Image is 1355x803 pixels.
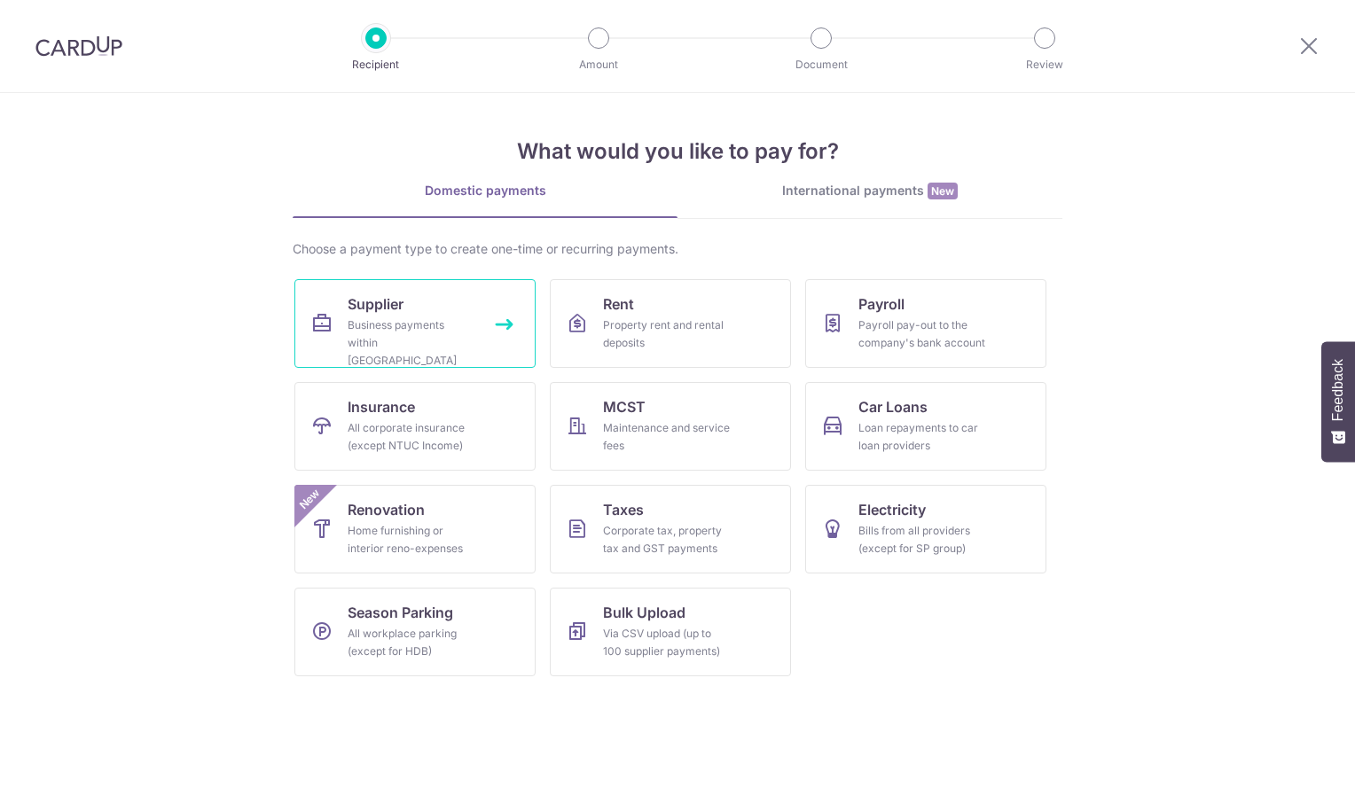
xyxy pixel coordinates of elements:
[348,316,475,370] div: Business payments within [GEOGRAPHIC_DATA]
[293,136,1062,168] h4: What would you like to pay for?
[858,293,905,315] span: Payroll
[40,12,76,28] span: Help
[858,522,986,557] div: Bills from all providers (except for SP group)
[756,56,887,74] p: Document
[550,279,791,368] a: RentProperty rent and rental deposits
[1321,341,1355,462] button: Feedback - Show survey
[293,240,1062,258] div: Choose a payment type to create one-time or recurring payments.
[603,293,634,315] span: Rent
[928,183,958,199] span: New
[348,419,475,455] div: All corporate insurance (except NTUC Income)
[858,396,928,417] span: Car Loans
[1330,359,1346,421] span: Feedback
[603,499,644,520] span: Taxes
[348,499,425,520] span: Renovation
[533,56,664,74] p: Amount
[348,293,403,315] span: Supplier
[603,419,731,455] div: Maintenance and service fees
[348,522,475,557] div: Home furnishing or interior reno-expenses
[603,396,646,417] span: MCST
[348,396,415,417] span: Insurance
[858,499,926,520] span: Electricity
[979,56,1110,74] p: Review
[858,419,986,455] div: Loan repayments to car loan providers
[295,485,325,514] span: New
[294,382,536,471] a: InsuranceAll corporate insurance (except NTUC Income)
[348,625,475,660] div: All workplace parking (except for HDB)
[35,35,122,57] img: CardUp
[603,522,731,557] div: Corporate tax, property tax and GST payments
[603,316,731,352] div: Property rent and rental deposits
[805,279,1046,368] a: PayrollPayroll pay-out to the company's bank account
[310,56,442,74] p: Recipient
[550,485,791,573] a: TaxesCorporate tax, property tax and GST payments
[293,182,677,199] div: Domestic payments
[603,625,731,660] div: Via CSV upload (up to 100 supplier payments)
[294,588,536,676] a: Season ParkingAll workplace parking (except for HDB)
[858,316,986,352] div: Payroll pay-out to the company's bank account
[294,279,536,368] a: SupplierBusiness payments within [GEOGRAPHIC_DATA]
[805,485,1046,573] a: ElectricityBills from all providers (except for SP group)
[603,602,685,623] span: Bulk Upload
[677,182,1062,200] div: International payments
[294,485,536,573] a: RenovationHome furnishing or interior reno-expensesNew
[550,382,791,471] a: MCSTMaintenance and service fees
[550,588,791,676] a: Bulk UploadVia CSV upload (up to 100 supplier payments)
[348,602,453,623] span: Season Parking
[805,382,1046,471] a: Car LoansLoan repayments to car loan providers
